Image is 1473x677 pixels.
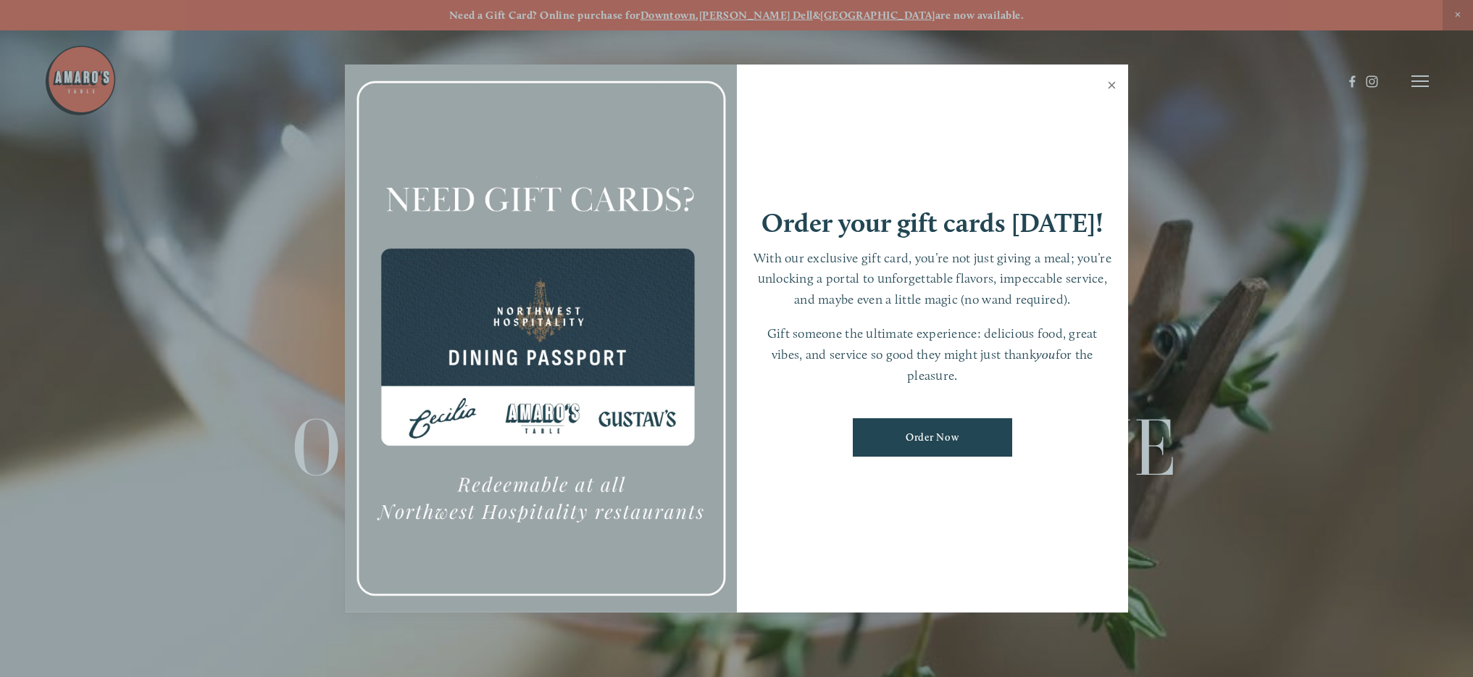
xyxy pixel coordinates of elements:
p: Gift someone the ultimate experience: delicious food, great vibes, and service so good they might... [751,323,1114,386]
a: Order Now [853,418,1012,457]
a: Close [1098,67,1126,107]
p: With our exclusive gift card, you’re not just giving a meal; you’re unlocking a portal to unforge... [751,248,1114,310]
em: you [1036,346,1056,362]
h1: Order your gift cards [DATE]! [761,209,1103,236]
